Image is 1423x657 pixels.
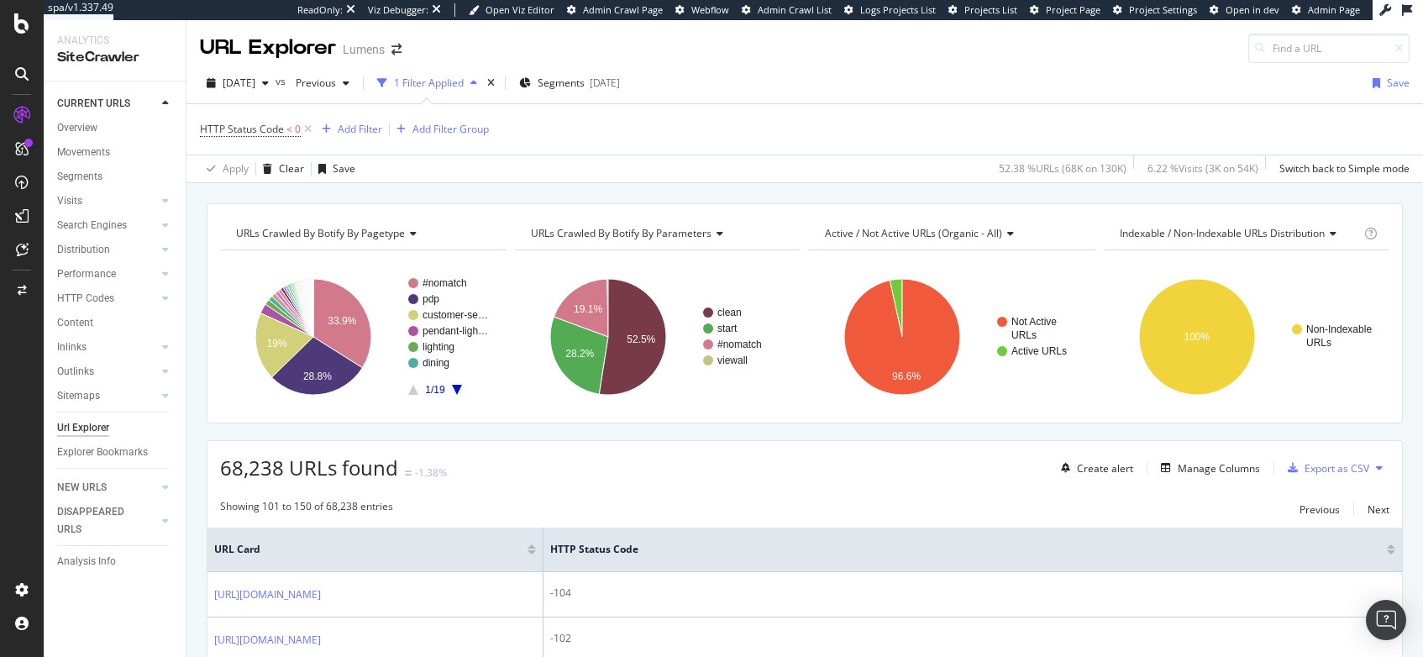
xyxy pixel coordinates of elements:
[1011,329,1037,341] text: URLs
[415,465,447,480] div: -1.38%
[948,3,1017,17] a: Projects List
[405,470,412,476] img: Equal
[1387,76,1410,90] div: Save
[57,192,82,210] div: Visits
[758,3,832,16] span: Admin Crawl List
[860,3,936,16] span: Logs Projects List
[469,3,554,17] a: Open Viz Editor
[57,387,157,405] a: Sitemaps
[550,542,1362,557] span: HTTP Status Code
[57,553,174,570] a: Analysis Info
[1248,34,1410,63] input: Find a URL
[200,70,276,97] button: [DATE]
[565,348,594,360] text: 28.2%
[423,325,488,337] text: pendant-ligh…
[964,3,1017,16] span: Projects List
[214,632,321,649] a: [URL][DOMAIN_NAME]
[200,34,336,62] div: URL Explorer
[200,122,284,136] span: HTTP Status Code
[214,586,321,603] a: [URL][DOMAIN_NAME]
[1178,461,1260,476] div: Manage Columns
[717,355,748,366] text: viewall
[57,553,116,570] div: Analysis Info
[328,315,356,327] text: 33.9%
[423,309,488,321] text: customer-se…
[57,339,87,356] div: Inlinks
[1054,455,1133,481] button: Create alert
[538,76,585,90] span: Segments
[844,3,936,17] a: Logs Projects List
[999,161,1126,176] div: 52.38 % URLs ( 68K on 130K )
[1366,600,1406,640] div: Open Intercom Messenger
[1129,3,1197,16] span: Project Settings
[550,586,1395,601] div: -104
[1184,331,1210,343] text: 100%
[57,144,174,161] a: Movements
[57,314,174,332] a: Content
[267,338,287,350] text: 19%
[583,3,663,16] span: Admin Crawl Page
[1154,458,1260,478] button: Manage Columns
[423,277,467,289] text: #nomatch
[57,217,157,234] a: Search Engines
[1273,155,1410,182] button: Switch back to Simple mode
[531,226,711,240] span: URLs Crawled By Botify By parameters
[423,341,454,353] text: lighting
[214,542,523,557] span: URL Card
[1046,3,1100,16] span: Project Page
[57,95,130,113] div: CURRENT URLS
[223,76,255,90] span: 2025 Sep. 27th
[57,479,107,497] div: NEW URLS
[333,161,355,176] div: Save
[717,339,762,350] text: #nomatch
[276,74,289,88] span: vs
[57,241,110,259] div: Distribution
[691,3,729,16] span: Webflow
[57,265,157,283] a: Performance
[425,384,445,396] text: 1/19
[57,265,116,283] div: Performance
[1030,3,1100,17] a: Project Page
[200,155,249,182] button: Apply
[295,118,301,141] span: 0
[1300,502,1340,517] div: Previous
[574,303,602,315] text: 19.1%
[391,44,402,55] div: arrow-right-arrow-left
[57,444,174,461] a: Explorer Bookmarks
[512,70,627,97] button: Segments[DATE]
[57,503,157,539] a: DISAPPEARED URLS
[412,122,489,136] div: Add Filter Group
[220,264,504,410] svg: A chart.
[57,444,148,461] div: Explorer Bookmarks
[486,3,554,16] span: Open Viz Editor
[57,339,157,356] a: Inlinks
[1366,70,1410,97] button: Save
[368,3,428,17] div: Viz Debugger:
[1113,3,1197,17] a: Project Settings
[1368,499,1389,519] button: Next
[390,119,489,139] button: Add Filter Group
[590,76,620,90] div: [DATE]
[1104,264,1388,410] svg: A chart.
[370,70,484,97] button: 1 Filter Applied
[312,155,355,182] button: Save
[57,290,114,307] div: HTTP Codes
[1120,226,1325,240] span: Indexable / Non-Indexable URLs distribution
[57,363,157,381] a: Outlinks
[57,503,142,539] div: DISAPPEARED URLS
[220,454,398,481] span: 68,238 URLs found
[343,41,385,58] div: Lumens
[515,264,799,410] div: A chart.
[338,122,382,136] div: Add Filter
[57,168,102,186] div: Segments
[717,323,738,334] text: start
[1368,502,1389,517] div: Next
[279,161,304,176] div: Clear
[57,419,174,437] a: Url Explorer
[484,75,498,92] div: times
[567,3,663,17] a: Admin Crawl Page
[233,220,491,247] h4: URLs Crawled By Botify By pagetype
[289,70,356,97] button: Previous
[315,119,382,139] button: Add Filter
